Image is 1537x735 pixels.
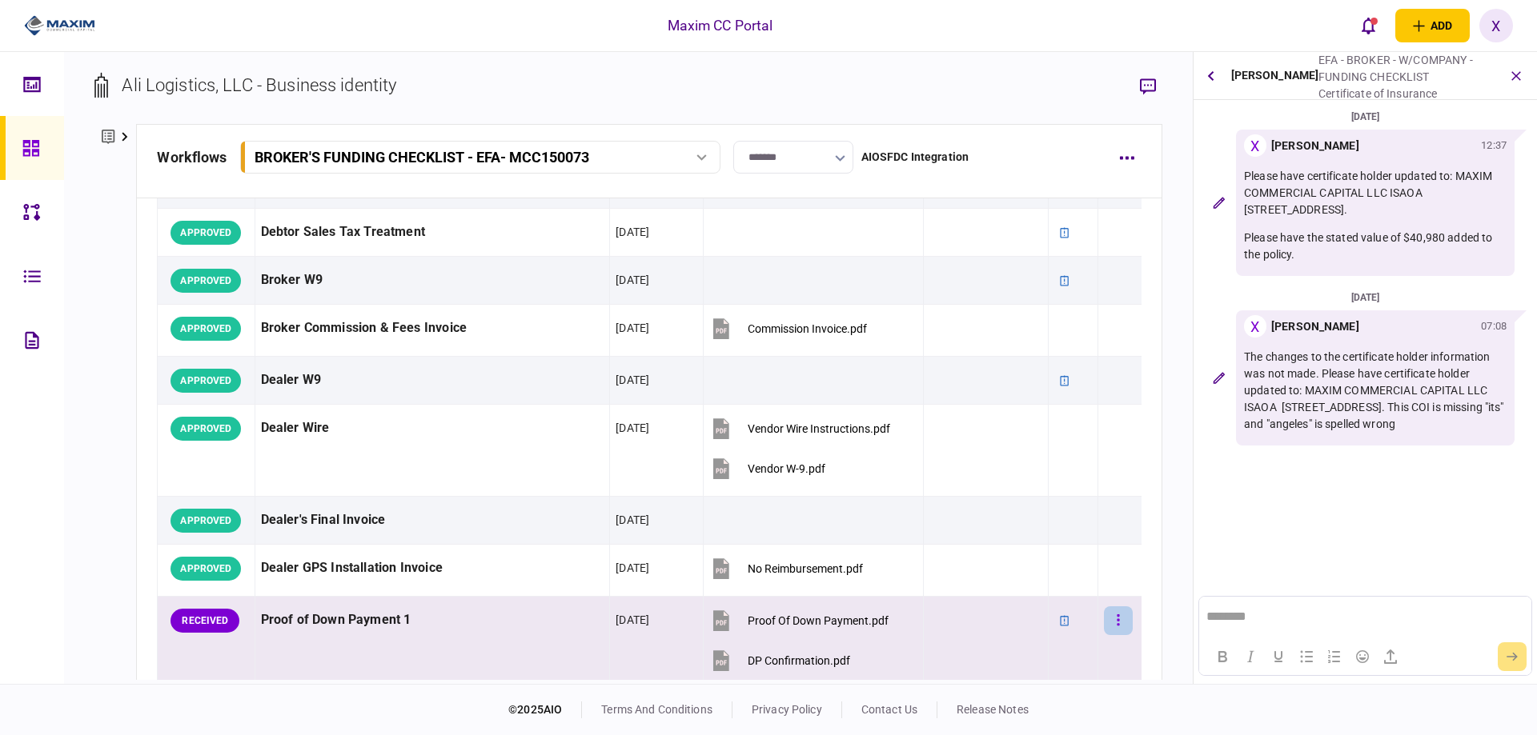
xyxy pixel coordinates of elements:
div: APPROVED [171,417,241,441]
iframe: Rich Text Area [1199,597,1531,637]
div: APPROVED [171,269,241,293]
button: Commission Invoice.pdf [709,310,867,346]
button: Proof Of Down Payment.pdf [709,602,889,638]
button: BROKER'S FUNDING CHECKLIST - EFA- MCC150073 [240,141,720,174]
div: Broker W9 [261,262,604,298]
div: RECEIVED [171,609,239,633]
p: Please have the stated value of $40,980 added to the policy. [1244,230,1507,263]
div: AIOSFDC Integration [861,149,969,166]
div: [DATE] [616,272,649,288]
p: The changes to the certificate holder information was not made. Please have certificate holder up... [1244,349,1507,433]
div: APPROVED [171,317,241,341]
div: [DATE] [616,224,649,240]
div: Broker Commission & Fees Invoice [261,310,604,346]
div: Certificate of Insurance [1318,86,1492,102]
div: 12:37 [1481,138,1507,154]
div: [DATE] [616,420,649,436]
img: client company logo [24,14,95,38]
div: [DATE] [616,372,649,388]
div: Vendor Wire Instructions.pdf [748,422,890,435]
button: Italic [1237,645,1264,668]
div: © 2025 AIO [508,701,582,718]
button: open notifications list [1352,9,1386,42]
div: Vendor W-9.pdf [748,462,825,475]
button: Bullet list [1293,645,1320,668]
div: DP Confirmation.pdf [748,654,850,667]
a: terms and conditions [601,703,712,716]
div: [DATE] [616,612,649,628]
button: DP Confirmation.pdf [709,642,850,678]
button: No Reimbursement.pdf [709,550,863,586]
div: Dealer Wire [261,410,604,446]
div: Debtor Sales Tax Treatment [261,214,604,250]
div: X [1244,315,1266,338]
a: privacy policy [752,703,822,716]
div: [DATE] [616,512,649,528]
a: contact us [861,703,917,716]
div: 07:08 [1481,318,1507,334]
div: [PERSON_NAME] [1271,138,1359,154]
div: [DATE] [616,560,649,576]
div: Dealer's Final Invoice [261,502,604,538]
button: Bold [1209,645,1236,668]
button: Vendor W-9.pdf [709,450,825,486]
div: [DATE] [616,320,649,336]
div: [PERSON_NAME] [1271,318,1359,335]
button: Emojis [1349,645,1376,668]
div: [DATE] [1200,108,1531,126]
div: No Reimbursement.pdf [748,562,863,575]
a: release notes [957,703,1029,716]
button: open adding identity options [1395,9,1470,42]
div: workflows [157,146,227,168]
p: Please have certificate holder updated to: MAXIM COMMERCIAL CAPITAL LLC ISAOA [STREET_ADDRESS]. [1244,168,1507,218]
div: Commission Invoice.pdf [748,322,867,335]
button: Vendor Wire Instructions.pdf [709,410,890,446]
div: BROKER'S FUNDING CHECKLIST - EFA - MCC150073 [255,149,589,166]
div: [DATE] [1200,289,1531,306]
div: APPROVED [171,369,241,393]
button: Underline [1265,645,1292,668]
div: APPROVED [171,509,241,533]
div: Dealer GPS Installation Invoice [261,550,604,586]
div: Proof Of Down Payment.pdf [748,614,889,627]
div: [PERSON_NAME] [1231,52,1319,99]
div: APPROVED [171,221,241,245]
div: Proof of Down Payment 1 [261,602,604,638]
div: Ali Logistics, LLC - Business identity [122,72,396,98]
div: X [1244,134,1266,157]
div: Maxim CC Portal [668,15,773,36]
div: Dealer W9 [261,362,604,398]
div: APPROVED [171,557,241,581]
button: Numbered list [1321,645,1348,668]
button: X [1479,9,1513,42]
div: EFA - BROKER - W/COMPANY - FUNDING CHECKLIST [1318,52,1492,86]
